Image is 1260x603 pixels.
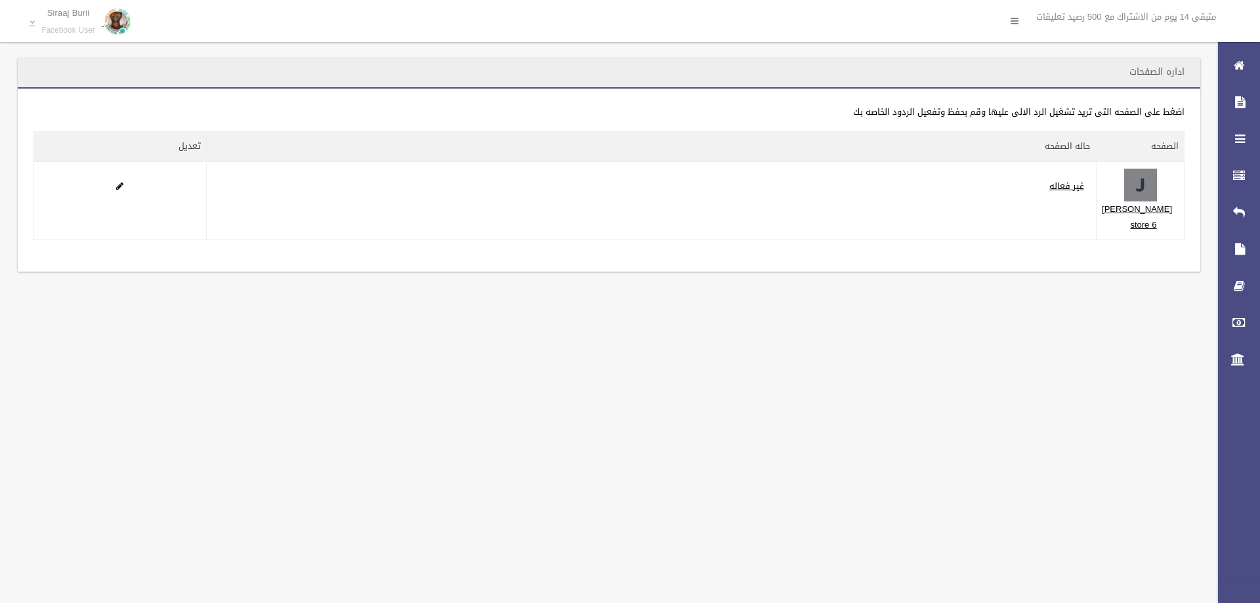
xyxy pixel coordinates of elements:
p: Siraaj Burii [41,8,95,18]
div: اضغط على الصفحه التى تريد تشغيل الرد الالى عليها وقم بحفظ وتفعيل الردود الخاصه بك [33,104,1185,120]
header: اداره الصفحات [1114,59,1200,85]
small: Facebook User [41,26,95,35]
a: غير فعاله [1049,178,1084,194]
img: 536274971_122106461174977007_2736913262545236748_n.png [1124,169,1157,201]
a: Edit [116,178,123,194]
th: تعديل [34,132,207,162]
th: حاله الصفحه [206,132,1096,162]
a: [PERSON_NAME] store 6 [1102,201,1172,233]
a: Edit [1124,178,1157,194]
th: الصفحه [1097,132,1185,162]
